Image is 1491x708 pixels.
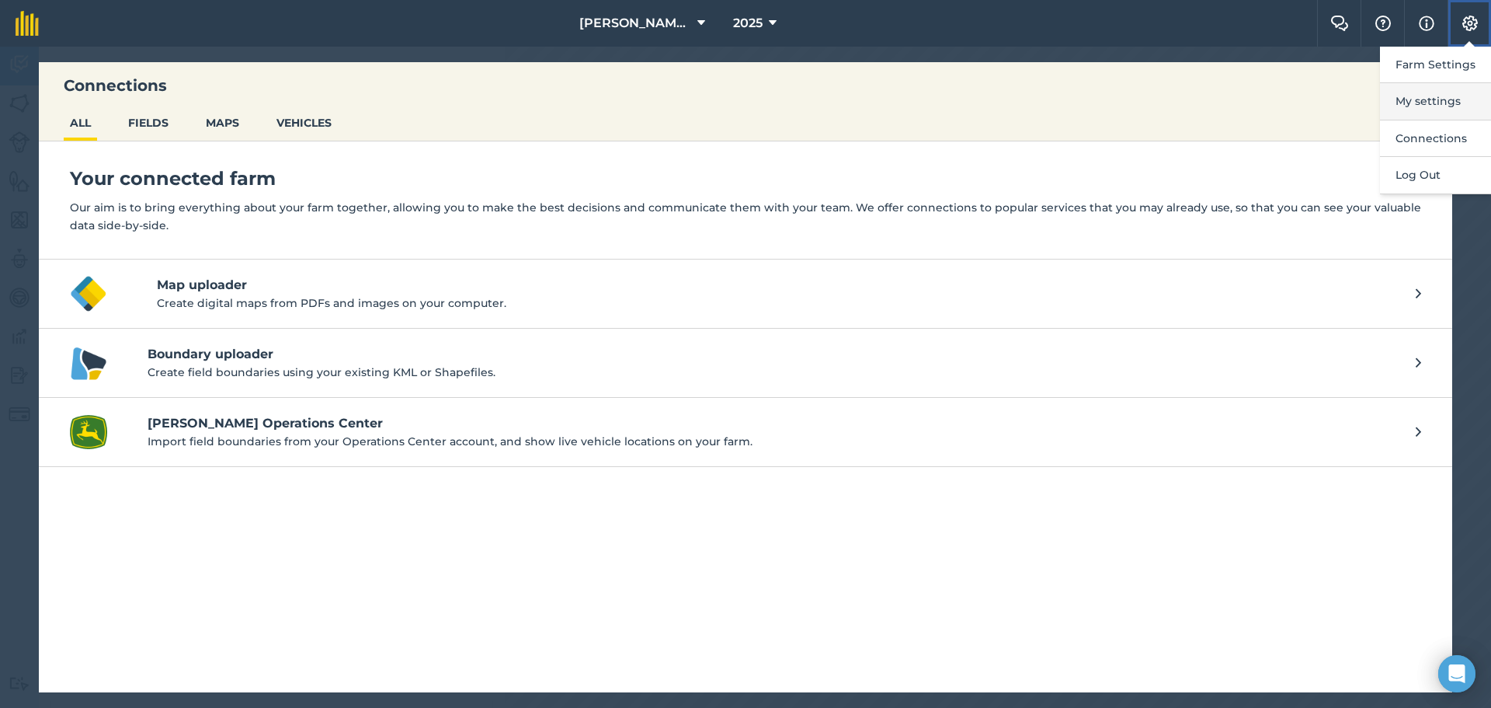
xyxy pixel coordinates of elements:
h4: Your connected farm [70,166,1421,191]
h4: Boundary uploader [148,345,1400,364]
img: svg+xml;base64,PHN2ZyB4bWxucz0iaHR0cDovL3d3dy53My5vcmcvMjAwMC9zdmciIHdpZHRoPSIxNyIgaGVpZ2h0PSIxNy... [1419,14,1434,33]
img: John Deere Operations Center logo [70,413,107,451]
img: A cog icon [1461,16,1479,31]
a: Boundary uploader logoBoundary uploaderCreate field boundaries using your existing KML or Shapefi... [39,329,1452,398]
button: MAPS [200,108,245,138]
img: A question mark icon [1374,16,1392,31]
img: Map uploader logo [70,275,107,312]
button: VEHICLES [270,108,338,138]
img: Two speech bubbles overlapping with the left bubble in the forefront [1330,16,1349,31]
button: Log Out [1380,157,1491,194]
span: [PERSON_NAME][GEOGRAPHIC_DATA] [579,14,691,33]
p: Import field boundaries from your Operations Center account, and show live vehicle locations on y... [148,433,1400,450]
img: Boundary uploader logo [70,344,107,382]
button: My settings [1380,83,1491,120]
div: Open Intercom Messenger [1438,655,1475,692]
button: Farm Settings [1380,47,1491,83]
img: fieldmargin Logo [16,11,39,36]
button: Connections [1380,120,1491,157]
a: John Deere Operations Center logo[PERSON_NAME] Operations CenterImport field boundaries from your... [39,398,1452,467]
h4: Map uploader [157,276,1416,295]
h3: Connections [39,75,1452,96]
button: ALL [64,108,97,138]
button: FIELDS [122,108,175,138]
button: Map uploader logoMap uploaderCreate digital maps from PDFs and images on your computer. [39,260,1452,329]
p: Create digital maps from PDFs and images on your computer. [157,295,1416,312]
span: 2025 [733,14,763,33]
p: Create field boundaries using your existing KML or Shapefiles. [148,364,1400,381]
h4: [PERSON_NAME] Operations Center [148,414,1400,433]
p: Our aim is to bring everything about your farm together, allowing you to make the best decisions ... [70,199,1421,234]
